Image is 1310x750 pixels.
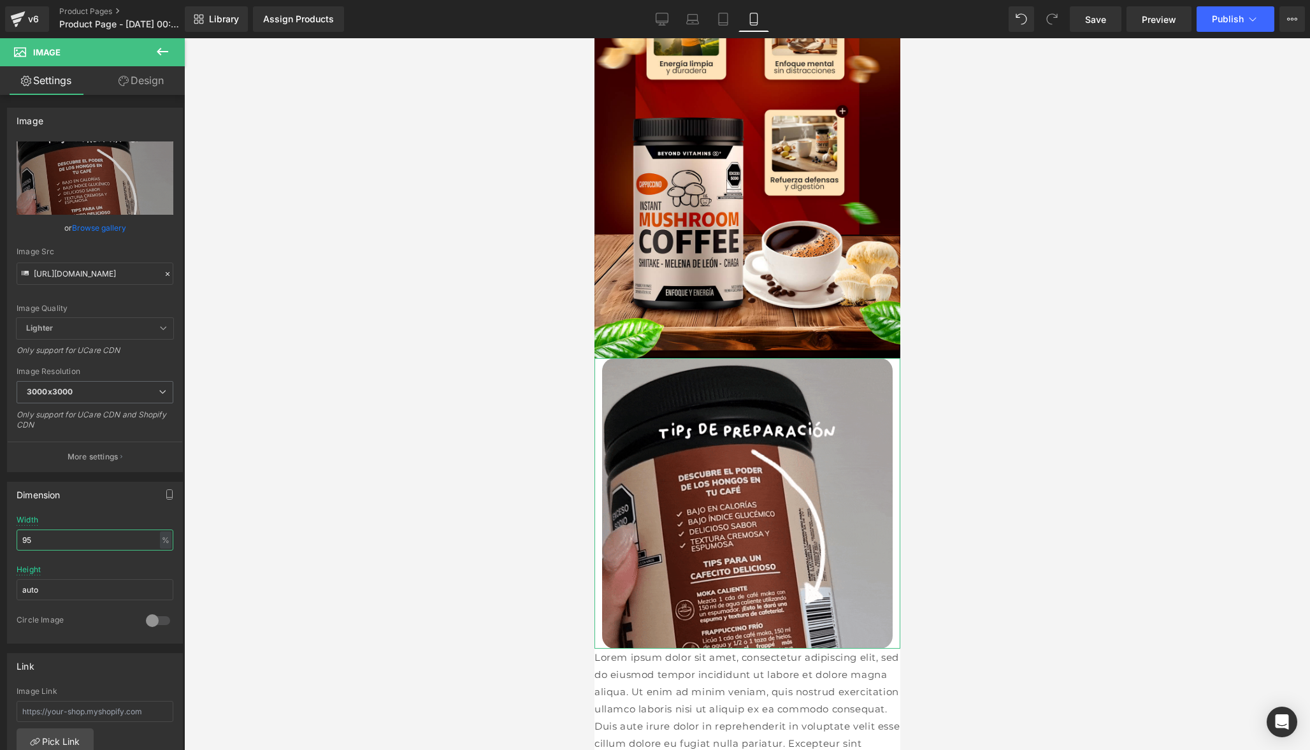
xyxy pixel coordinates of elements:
[17,654,34,672] div: Link
[1142,13,1176,26] span: Preview
[1197,6,1274,32] button: Publish
[1009,6,1034,32] button: Undo
[5,6,49,32] a: v6
[1085,13,1106,26] span: Save
[95,66,187,95] a: Design
[738,6,769,32] a: Mobile
[17,247,173,256] div: Image Src
[59,6,206,17] a: Product Pages
[17,108,43,126] div: Image
[647,6,677,32] a: Desktop
[17,263,173,285] input: Link
[26,323,53,333] b: Lighter
[263,14,334,24] div: Assign Products
[17,516,38,524] div: Width
[209,13,239,25] span: Library
[25,11,41,27] div: v6
[17,615,133,628] div: Circle Image
[1267,707,1297,737] div: Open Intercom Messenger
[8,442,182,472] button: More settings
[17,482,61,500] div: Dimension
[17,701,173,722] input: https://your-shop.myshopify.com
[1279,6,1305,32] button: More
[708,6,738,32] a: Tablet
[160,531,171,549] div: %
[17,530,173,551] input: auto
[185,6,248,32] a: New Library
[17,410,173,438] div: Only support for UCare CDN and Shopify CDN
[1039,6,1065,32] button: Redo
[17,367,173,376] div: Image Resolution
[17,579,173,600] input: auto
[27,387,73,396] b: 3000x3000
[72,217,126,239] a: Browse gallery
[33,47,61,57] span: Image
[1212,14,1244,24] span: Publish
[677,6,708,32] a: Laptop
[1126,6,1191,32] a: Preview
[68,451,119,463] p: More settings
[17,304,173,313] div: Image Quality
[17,221,173,234] div: or
[17,345,173,364] div: Only support for UCare CDN
[17,565,41,574] div: Height
[59,19,182,29] span: Product Page - [DATE] 00:32:18
[17,687,173,696] div: Image Link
